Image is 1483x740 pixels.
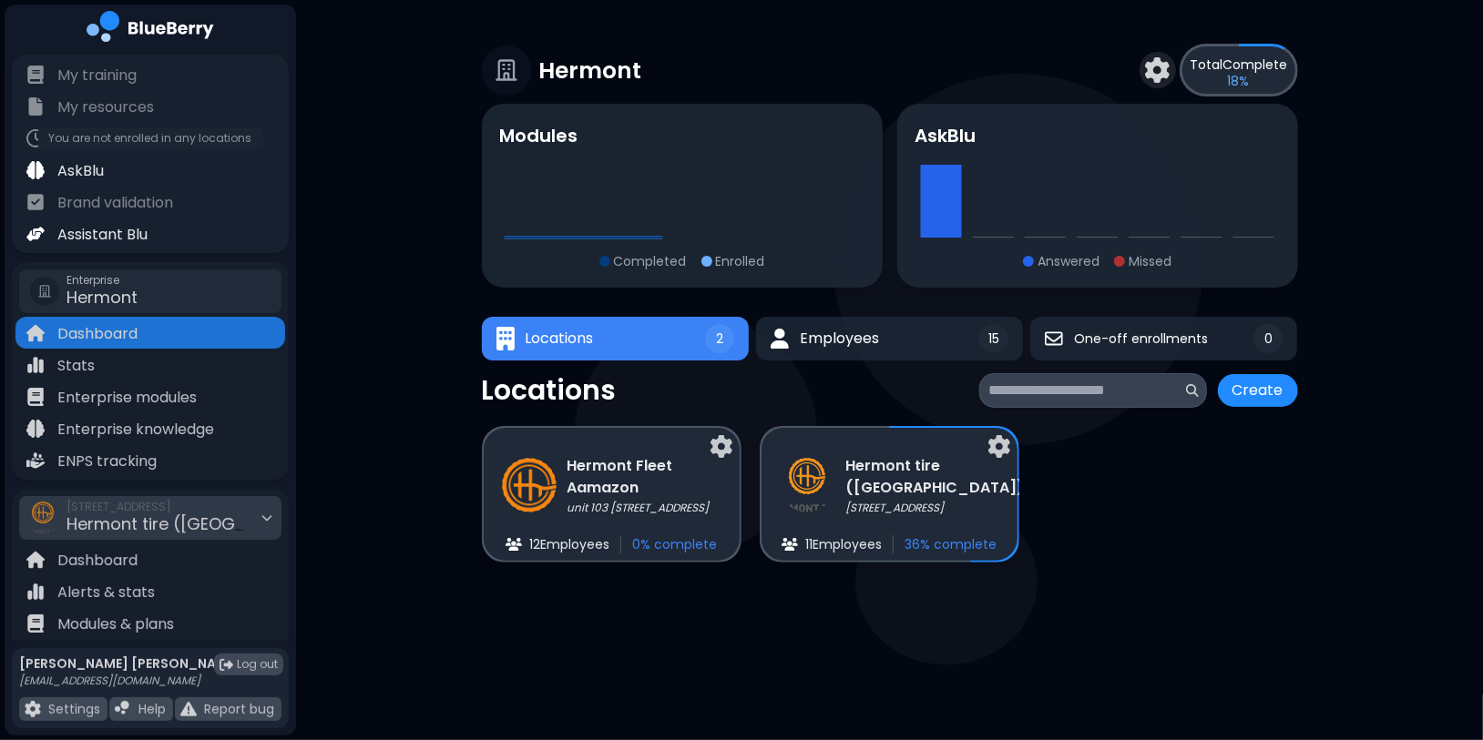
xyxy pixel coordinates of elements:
button: One-off enrollmentsOne-off enrollments0 [1030,317,1297,360]
p: [EMAIL_ADDRESS][DOMAIN_NAME] [19,674,240,688]
img: file icon [782,538,798,551]
p: ENPS tracking [57,451,157,472]
p: Complete [1190,56,1287,73]
img: company thumbnail [26,502,59,534]
img: file icon [180,701,197,717]
span: 2 [716,330,723,347]
img: file icon [26,66,45,84]
img: file icon [26,324,45,342]
p: Help [138,701,166,717]
span: [STREET_ADDRESS] [66,500,249,514]
span: Log out [237,657,278,672]
p: AskBlu [57,160,104,182]
p: Stats [57,355,95,377]
p: My resources [57,96,154,118]
img: file icon [115,701,131,717]
button: Create [1218,374,1298,407]
img: company logo [87,11,214,48]
img: search icon [1186,384,1199,397]
img: file icon [506,538,522,551]
h3: Hermont tire ([GEOGRAPHIC_DATA]) [845,455,1024,499]
p: Report bug [204,701,274,717]
p: Completed [614,253,687,269]
p: Enterprise modules [57,387,197,409]
p: Modules & plans [57,613,174,635]
button: EmployeesEmployees15 [756,317,1023,360]
span: 15 [988,330,999,347]
img: One-off enrollments [1045,329,1063,348]
img: file icon [26,451,45,470]
p: Dashboard [57,323,138,345]
img: company thumbnail [502,458,557,512]
img: settings [711,435,732,458]
p: Hermont [539,56,642,86]
span: 0 [1264,330,1273,347]
span: Total [1190,56,1222,74]
p: 12 Employee s [529,536,609,552]
img: file icon [26,193,45,211]
img: Locations [496,327,515,351]
p: 11 Employee s [805,536,882,552]
span: Employees [800,328,879,350]
img: file icon [26,161,45,179]
p: Locations [482,374,617,407]
p: Enterprise knowledge [57,419,214,441]
p: Dashboard [57,550,138,572]
p: 36 % complete [905,536,997,552]
img: logout [220,658,233,672]
h3: AskBlu [915,122,977,149]
span: Hermont [66,286,138,309]
p: [STREET_ADDRESS] [845,501,1024,515]
span: One-off enrollments [1074,330,1208,347]
p: Settings [48,701,100,717]
img: settings [988,435,1010,458]
img: file icon [26,583,45,601]
p: Alerts & stats [57,582,155,603]
p: [PERSON_NAME] [PERSON_NAME] [19,655,240,672]
img: file icon [26,97,45,116]
img: file icon [26,225,45,243]
img: file icon [25,701,41,717]
img: file icon [26,129,45,147]
p: Assistant Blu [57,224,148,246]
p: My training [57,65,137,86]
p: unit 103 [STREET_ADDRESS] [568,501,721,515]
img: settings [1145,57,1171,83]
img: Employees [771,329,789,350]
img: file icon [26,356,45,374]
h3: Modules [500,122,578,149]
button: LocationsLocations2 [482,317,749,360]
img: company thumbnail [780,458,834,512]
p: Shift ends [57,128,128,150]
span: Hermont tire ([GEOGRAPHIC_DATA]) [66,512,363,535]
img: file icon [26,420,45,438]
img: file icon [26,551,45,569]
p: Enrolled [716,253,765,269]
span: Enterprise [66,273,138,288]
p: 0 % complete [632,536,717,552]
img: file icon [26,388,45,406]
p: Missed [1129,253,1171,269]
h3: Hermont Fleet Aamazon [568,455,721,499]
img: file icon [26,614,45,633]
span: Locations [526,328,594,350]
p: Brand validation [57,192,173,214]
p: Answered [1038,253,1099,269]
p: 18 % [1228,73,1250,89]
